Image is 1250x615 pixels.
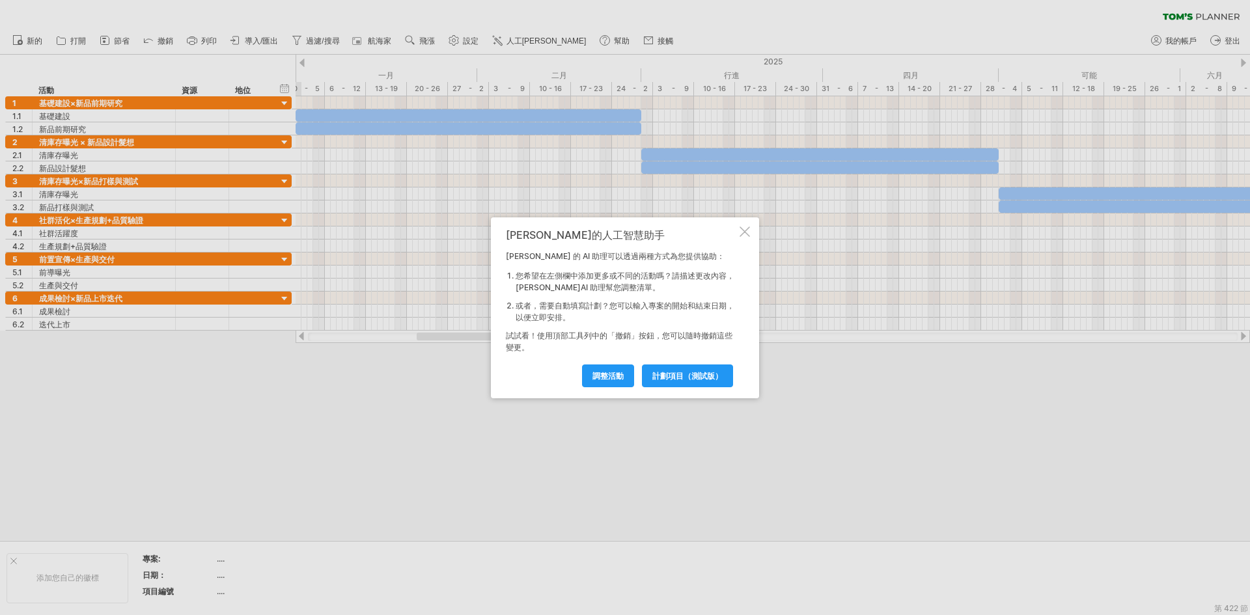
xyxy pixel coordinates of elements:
a: 計劃項目（測試版） [642,364,733,387]
font: 計劃項目（測試版） [652,371,723,381]
font: [PERSON_NAME] 的 AI 助理可以透過兩種方式為您提供協助： [506,251,725,261]
font: 您希望在左側欄中添加更多或不同的活動嗎？請描述更改內容，[PERSON_NAME]AI 助理幫您調整清單。 [516,271,734,292]
a: 調整活動 [582,364,634,387]
font: [PERSON_NAME]的人工智慧助手 [506,228,665,241]
font: 調整活動 [592,371,624,381]
font: 試試看！使用頂部工具列中的「撤銷」按鈕，您可以隨時撤銷這些變更。 [506,331,732,352]
font: 或者，需要自動填寫計劃？您可以輸入專案的開始和結束日期，以便立即安排。 [516,301,734,322]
